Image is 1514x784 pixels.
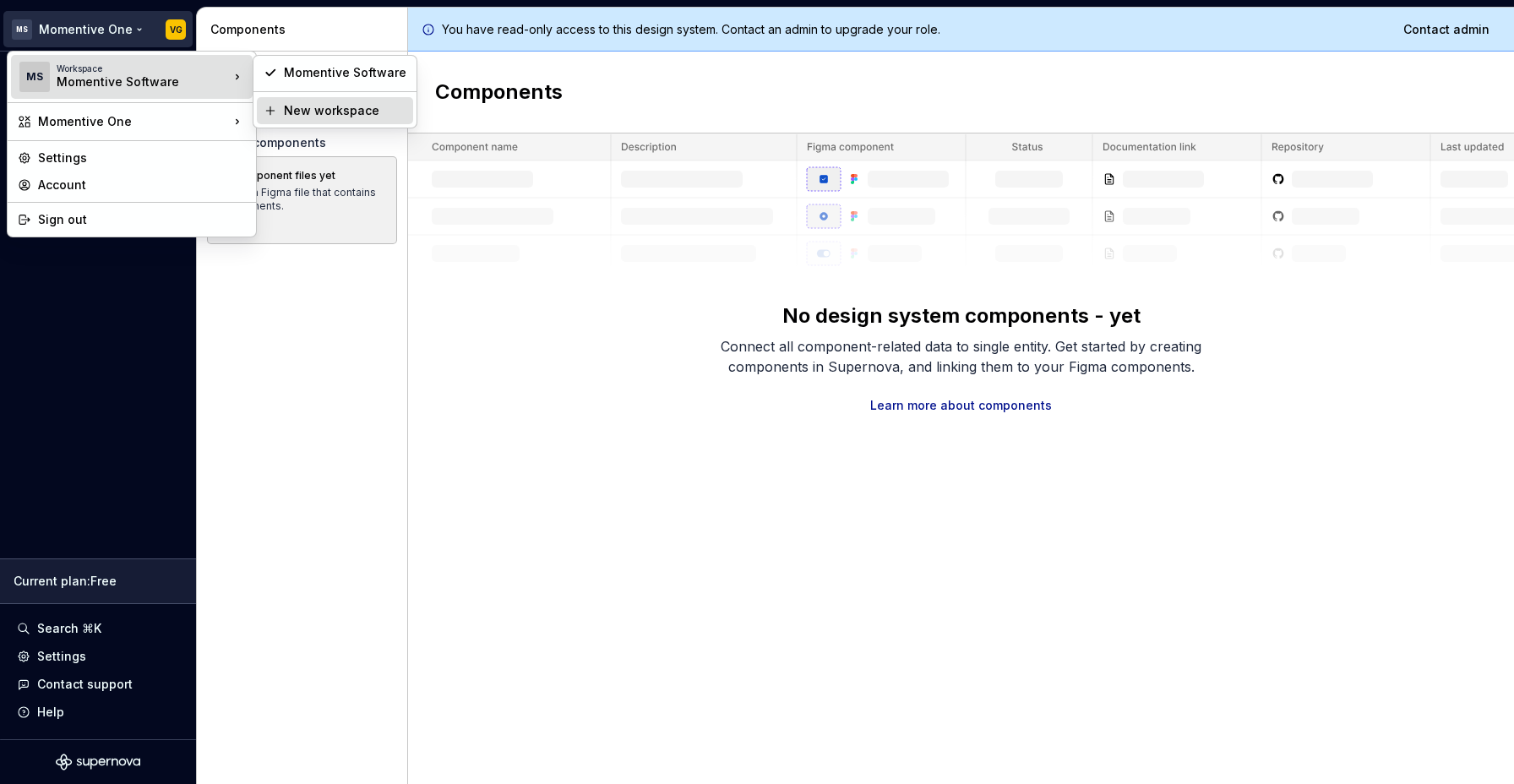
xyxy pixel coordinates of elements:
div: New workspace [284,102,406,119]
div: Workspace [57,63,229,73]
div: Momentive Software [57,73,200,90]
div: Momentive One [38,113,229,130]
div: Sign out [38,211,246,228]
div: Momentive Software [284,64,406,81]
div: Account [38,177,246,193]
div: Settings [38,150,246,166]
div: MS [19,62,50,92]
